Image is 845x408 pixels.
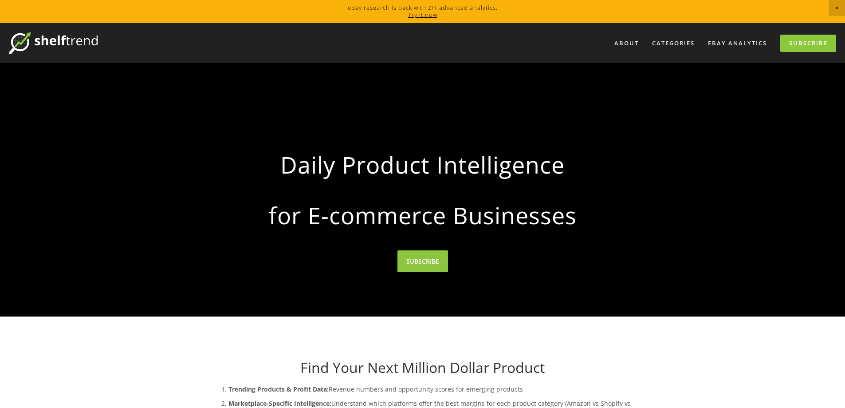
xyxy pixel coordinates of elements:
[225,144,621,186] strong: Daily Product Intelligence
[646,36,700,51] div: Categories
[228,399,331,408] strong: Marketplace-Specific Intelligence:
[211,359,635,376] h1: Find Your Next Million Dollar Product
[225,194,621,236] strong: for E-commerce Businesses
[228,384,635,395] p: Revenue numbers and opportunity scores for emerging products
[9,32,98,54] img: ShelfTrend
[408,11,437,19] a: Try it now
[397,250,448,272] a: SUBSCRIBE
[780,35,836,52] a: Subscribe
[702,36,773,51] a: eBay Analytics
[228,385,329,393] strong: Trending Products & Profit Data:
[609,36,645,51] a: About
